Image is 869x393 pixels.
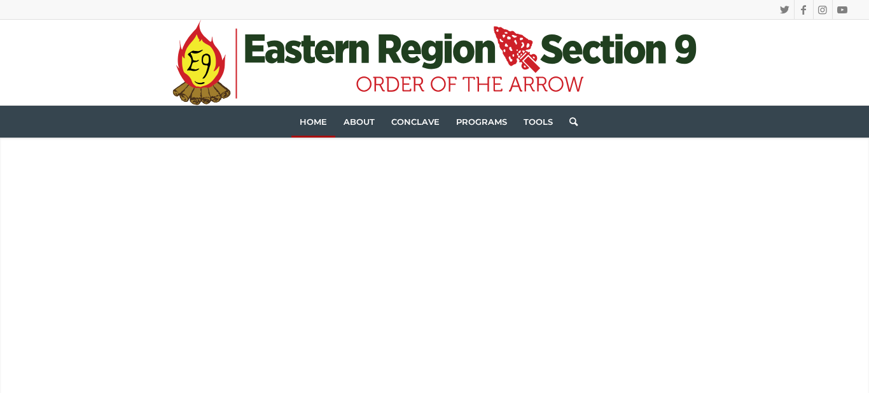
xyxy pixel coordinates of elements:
a: Search [561,106,578,138]
a: Programs [448,106,515,138]
span: Conclave [391,117,440,127]
a: Home [291,106,335,138]
a: Conclave [383,106,448,138]
a: Tools [515,106,561,138]
span: About [344,117,375,127]
span: Tools [524,117,553,127]
span: Home [300,117,327,127]
a: About [335,106,383,138]
span: Programs [456,117,507,127]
